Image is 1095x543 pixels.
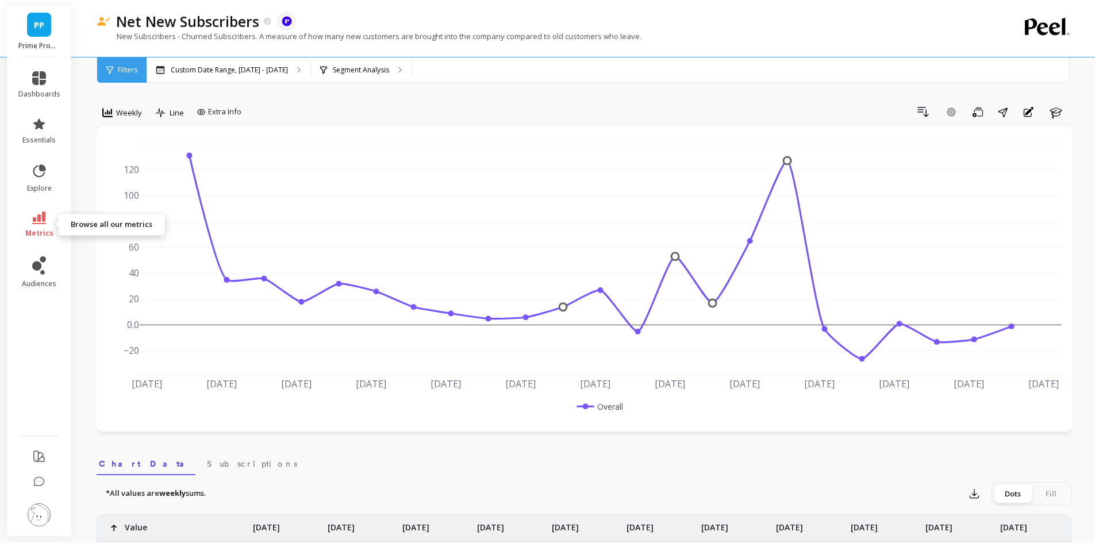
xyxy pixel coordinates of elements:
p: [DATE] [776,515,803,533]
img: api.recharge.svg [282,16,292,26]
p: Segment Analysis [333,66,389,75]
span: metrics [25,229,53,238]
span: essentials [22,136,56,145]
span: Extra Info [208,106,241,118]
span: Chart Data [99,458,193,469]
p: Value [125,515,147,533]
p: *All values are sums. [106,488,206,499]
p: New Subscribers - Churned Subscribers. A measure of how many new customers are brought into the c... [97,31,641,41]
p: [DATE] [851,515,878,533]
p: [DATE] [402,515,429,533]
span: Line [170,107,184,118]
p: [DATE] [328,515,355,533]
img: header icon [97,17,110,26]
strong: weekly [159,488,186,498]
span: explore [27,184,52,193]
nav: Tabs [97,449,1072,475]
span: Subscriptions [207,458,297,469]
p: [DATE] [627,515,654,533]
span: Filters [118,66,137,75]
p: [DATE] [701,515,728,533]
p: [DATE] [925,515,952,533]
div: Fill [1032,484,1070,503]
p: [DATE] [253,515,280,533]
p: [DATE] [477,515,504,533]
div: Dots [994,484,1032,503]
img: profile picture [28,503,51,526]
p: Prime Prometics™ [18,41,60,51]
p: Custom Date Range, [DATE] - [DATE] [171,66,288,75]
span: PP [34,18,44,32]
p: [DATE] [552,515,579,533]
span: audiences [22,279,56,288]
p: Net New Subscribers [116,11,259,31]
span: Weekly [116,107,142,118]
span: dashboards [18,90,60,99]
p: [DATE] [1000,515,1027,533]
